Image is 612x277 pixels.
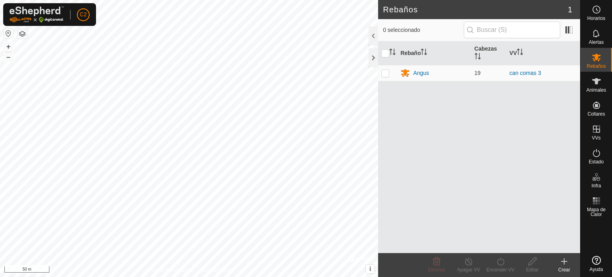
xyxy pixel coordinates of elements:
a: can comas 3 [510,70,541,76]
th: VV [506,41,580,65]
a: Política de Privacidad [148,267,194,274]
button: i [366,265,375,273]
span: Ayuda [590,267,603,272]
span: Animales [586,88,606,92]
span: Infra [591,183,601,188]
div: Editar [516,266,548,273]
span: Alertas [589,40,604,45]
div: Crear [548,266,580,273]
div: Angus [413,69,429,77]
span: i [369,265,371,272]
button: Restablecer Mapa [4,29,13,38]
span: C2 [80,10,87,19]
span: Horarios [587,16,605,21]
div: Apagar VV [453,266,484,273]
p-sorticon: Activar para ordenar [389,50,396,56]
a: Contáctenos [204,267,230,274]
span: 0 seleccionado [383,26,463,34]
span: 19 [475,70,481,76]
th: Rebaño [397,41,471,65]
span: Estado [589,159,604,164]
span: 1 [568,4,572,16]
span: Rebaños [586,64,606,69]
button: + [4,42,13,51]
span: Mapa de Calor [583,207,610,217]
button: – [4,52,13,62]
p-sorticon: Activar para ordenar [517,50,523,56]
img: Logo Gallagher [10,6,64,23]
input: Buscar (S) [464,22,560,38]
th: Cabezas [471,41,506,65]
a: Ayuda [581,253,612,275]
p-sorticon: Activar para ordenar [475,54,481,61]
h2: Rebaños [383,5,568,14]
p-sorticon: Activar para ordenar [421,50,427,56]
span: VVs [592,136,600,140]
div: Encender VV [484,266,516,273]
span: Collares [587,112,605,116]
button: Capas del Mapa [18,29,27,39]
span: Eliminar [428,267,445,273]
